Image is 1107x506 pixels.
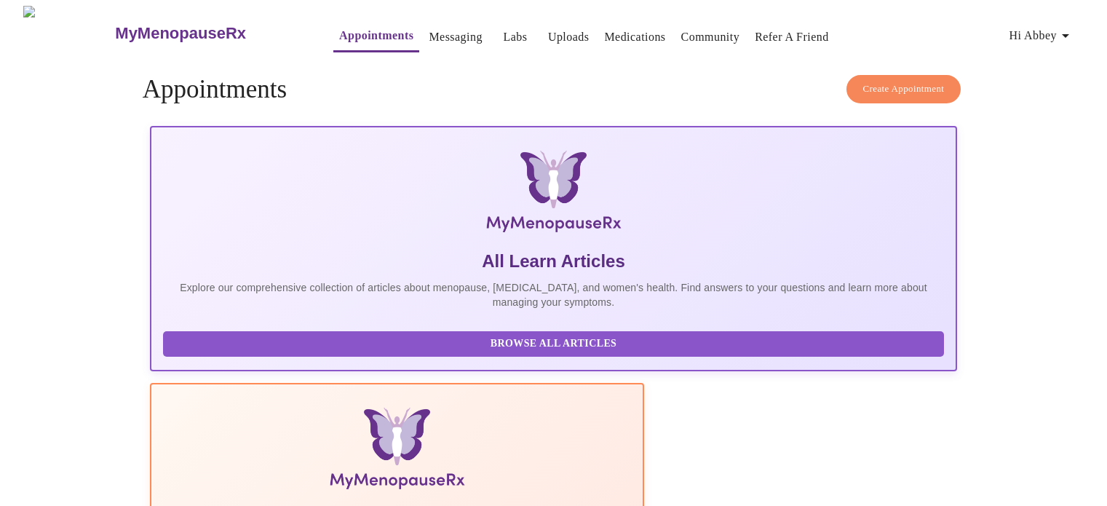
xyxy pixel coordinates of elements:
[163,280,945,309] p: Explore our comprehensive collection of articles about menopause, [MEDICAL_DATA], and women's hea...
[163,331,945,357] button: Browse All Articles
[604,27,665,47] a: Medications
[542,23,595,52] button: Uploads
[749,23,835,52] button: Refer a Friend
[863,81,945,98] span: Create Appointment
[681,27,740,47] a: Community
[423,23,488,52] button: Messaging
[143,75,965,104] h4: Appointments
[23,6,114,60] img: MyMenopauseRx Logo
[333,21,419,52] button: Appointments
[114,8,304,59] a: MyMenopauseRx
[163,250,945,273] h5: All Learn Articles
[548,27,590,47] a: Uploads
[1009,25,1074,46] span: Hi Abbey
[755,27,829,47] a: Refer a Friend
[178,335,930,353] span: Browse All Articles
[284,151,822,238] img: MyMenopauseRx Logo
[163,336,948,349] a: Browse All Articles
[339,25,413,46] a: Appointments
[237,408,557,495] img: Menopause Manual
[429,27,482,47] a: Messaging
[115,24,246,43] h3: MyMenopauseRx
[1004,21,1080,50] button: Hi Abbey
[598,23,671,52] button: Medications
[846,75,961,103] button: Create Appointment
[675,23,746,52] button: Community
[503,27,527,47] a: Labs
[492,23,539,52] button: Labs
